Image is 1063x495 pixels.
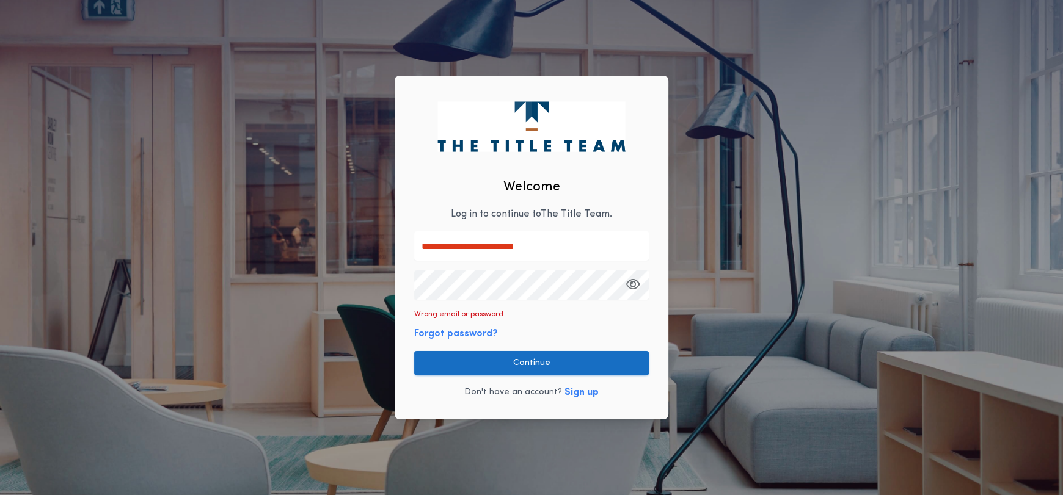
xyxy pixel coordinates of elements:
button: Sign up [564,385,599,400]
button: Forgot password? [414,327,498,341]
button: Continue [414,351,649,375]
p: Log in to continue to The Title Team . [451,207,612,222]
h2: Welcome [503,177,560,197]
img: logo [437,101,625,151]
p: Don't have an account? [464,386,562,399]
p: Wrong email or password [414,309,503,319]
